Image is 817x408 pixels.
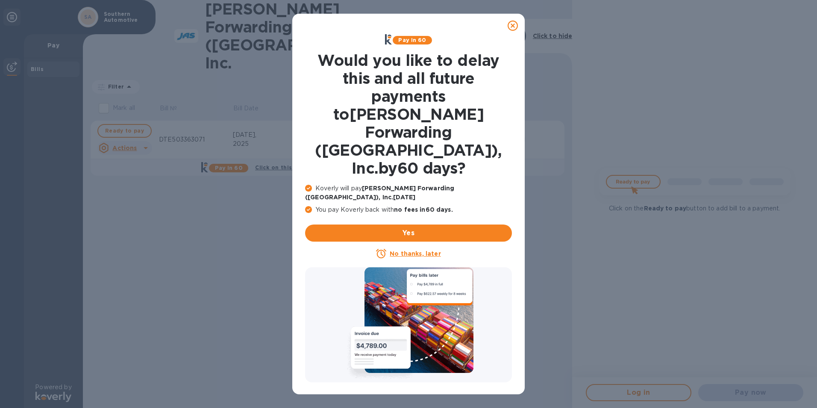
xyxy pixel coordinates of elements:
[305,184,512,202] p: Koverly will pay
[305,51,512,177] h1: Would you like to delay this and all future payments to [PERSON_NAME] Forwarding ([GEOGRAPHIC_DAT...
[312,228,505,238] span: Yes
[390,250,441,257] u: No thanks, later
[305,225,512,242] button: Yes
[398,37,426,43] b: Pay in 60
[394,206,453,213] b: no fees in 60 days .
[305,185,454,201] b: [PERSON_NAME] Forwarding ([GEOGRAPHIC_DATA]), Inc. [DATE]
[305,205,512,214] p: You pay Koverly back with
